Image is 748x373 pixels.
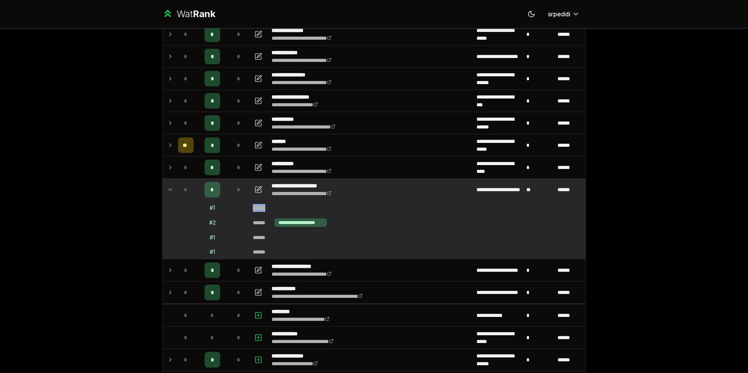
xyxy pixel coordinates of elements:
div: Wat [176,8,215,20]
div: # 1 [210,234,215,241]
a: WatRank [162,8,215,20]
div: # 2 [209,219,216,227]
button: srpeddi [542,7,586,21]
span: srpeddi [548,9,570,19]
span: Rank [193,8,215,19]
div: # 1 [210,204,215,212]
div: # 1 [210,248,215,256]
